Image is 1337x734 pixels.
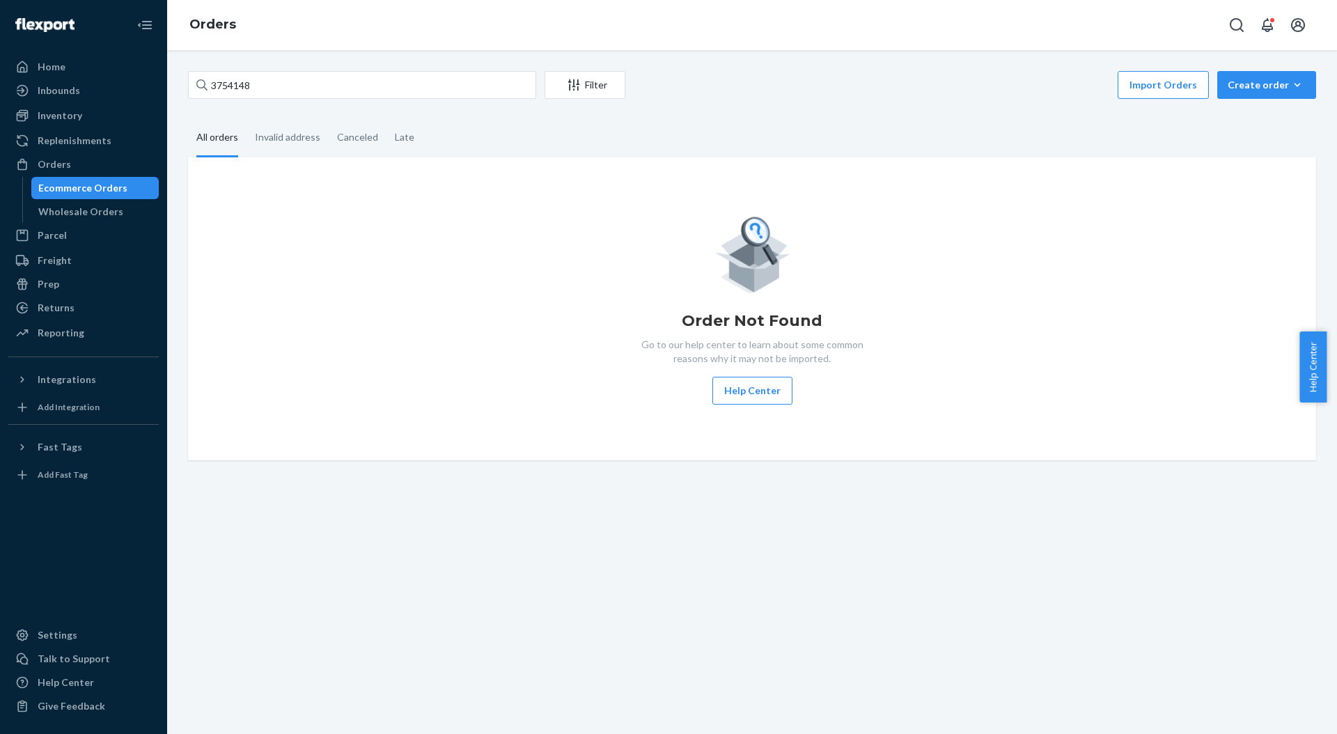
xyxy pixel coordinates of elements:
[31,201,159,223] a: Wholesale Orders
[189,17,236,32] a: Orders
[38,699,105,713] div: Give Feedback
[8,297,159,319] a: Returns
[38,253,72,267] div: Freight
[8,79,159,102] a: Inbounds
[8,396,159,419] a: Add Integration
[131,11,159,39] button: Close Navigation
[38,326,84,340] div: Reporting
[38,60,65,74] div: Home
[1253,11,1281,39] button: Open notifications
[1217,71,1316,99] button: Create order
[38,652,110,666] div: Talk to Support
[38,109,82,123] div: Inventory
[38,84,80,97] div: Inbounds
[38,676,94,689] div: Help Center
[8,153,159,175] a: Orders
[545,71,625,99] button: Filter
[8,671,159,694] a: Help Center
[8,249,159,272] a: Freight
[714,213,790,293] img: Empty list
[8,224,159,247] a: Parcel
[255,119,320,155] div: Invalid address
[31,177,159,199] a: Ecommerce Orders
[178,5,247,45] ol: breadcrumbs
[337,119,378,155] div: Canceled
[1118,71,1209,99] button: Import Orders
[1299,331,1327,403] button: Help Center
[38,373,96,386] div: Integrations
[38,228,67,242] div: Parcel
[188,71,536,99] input: Search orders
[38,181,127,195] div: Ecommerce Orders
[8,695,159,717] button: Give Feedback
[545,78,625,92] div: Filter
[1228,78,1306,92] div: Create order
[38,277,59,291] div: Prep
[38,157,71,171] div: Orders
[38,401,100,413] div: Add Integration
[8,56,159,78] a: Home
[38,628,77,642] div: Settings
[8,322,159,344] a: Reporting
[8,436,159,458] button: Fast Tags
[1223,11,1251,39] button: Open Search Box
[8,130,159,152] a: Replenishments
[8,648,159,670] a: Talk to Support
[8,464,159,486] a: Add Fast Tag
[8,273,159,295] a: Prep
[395,119,414,155] div: Late
[8,368,159,391] button: Integrations
[38,440,82,454] div: Fast Tags
[8,104,159,127] a: Inventory
[712,377,792,405] button: Help Center
[38,205,123,219] div: Wholesale Orders
[630,338,874,366] p: Go to our help center to learn about some common reasons why it may not be imported.
[38,301,75,315] div: Returns
[196,119,238,157] div: All orders
[8,624,159,646] a: Settings
[38,469,88,481] div: Add Fast Tag
[38,134,111,148] div: Replenishments
[1284,11,1312,39] button: Open account menu
[682,310,822,332] h1: Order Not Found
[15,18,75,32] img: Flexport logo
